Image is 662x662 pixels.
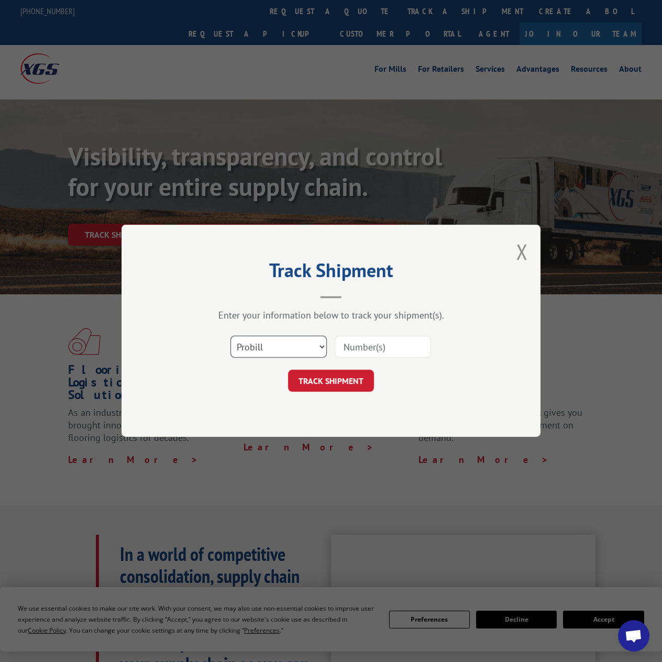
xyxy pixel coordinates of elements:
[618,620,649,652] div: Open chat
[174,310,488,322] div: Enter your information below to track your shipment(s).
[335,336,431,358] input: Number(s)
[288,370,374,392] button: TRACK SHIPMENT
[516,238,527,266] button: Close modal
[174,263,488,283] h2: Track Shipment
